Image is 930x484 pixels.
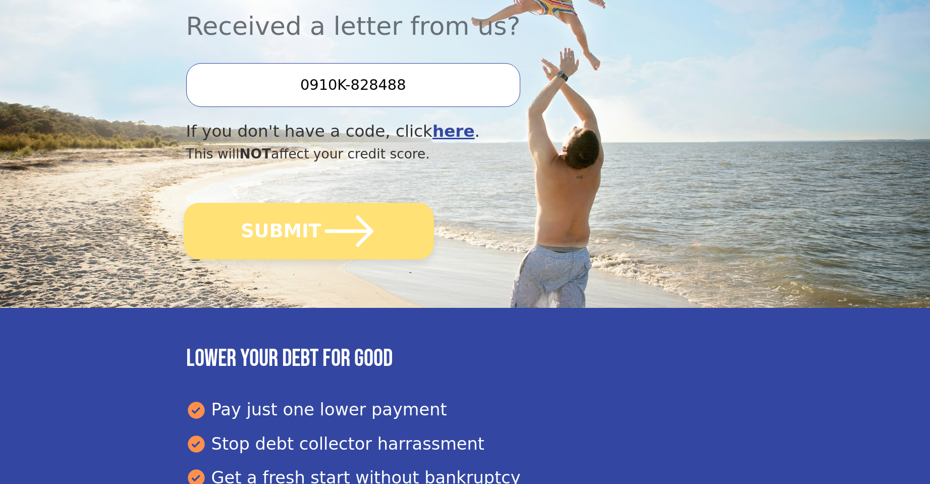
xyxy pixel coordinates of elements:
[186,119,661,144] div: If you don't have a code, click .
[186,144,661,164] div: This will affect your credit score.
[432,122,475,141] a: here
[186,397,744,422] div: Pay just one lower payment
[186,63,520,106] input: Enter your Offer Code:
[186,344,744,373] h3: Lower your debt for good
[184,203,434,259] button: SUBMIT
[186,432,744,457] div: Stop debt collector harrassment
[240,146,271,162] span: NOT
